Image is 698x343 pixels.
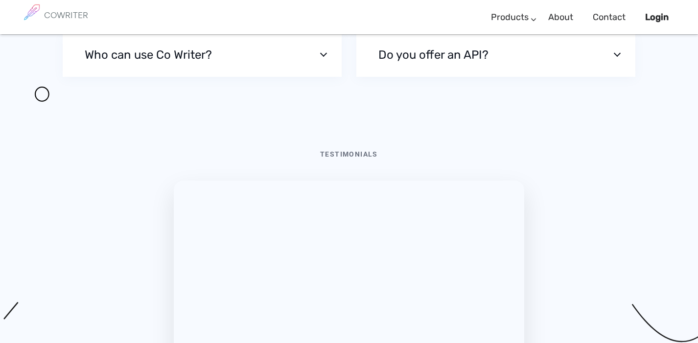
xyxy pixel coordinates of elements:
b: Login [645,12,669,23]
button: Who can use Co Writer? [63,33,342,77]
a: Contact [593,3,626,32]
a: About [548,3,573,32]
h6: Testimonials [193,150,505,166]
a: Products [491,3,529,32]
a: Login [645,3,669,32]
h6: COWRITER [44,11,88,20]
button: Do you offer an API? [356,33,635,77]
img: shape [35,87,49,102]
img: shape [632,302,698,343]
